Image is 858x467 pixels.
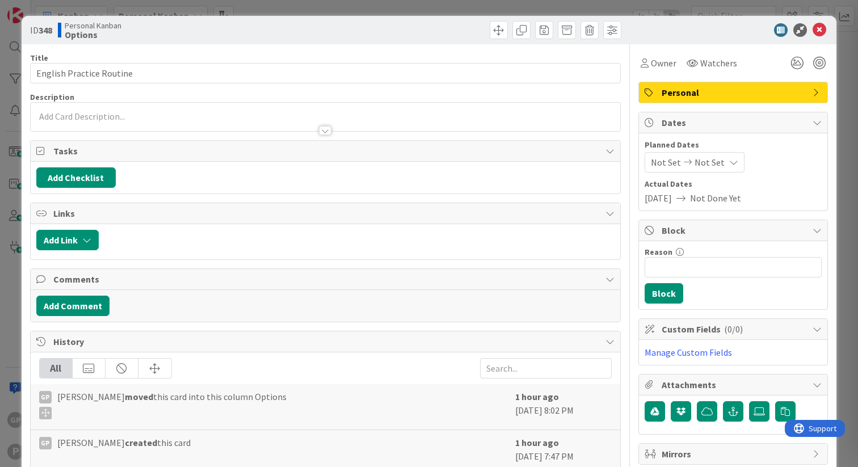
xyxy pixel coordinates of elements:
span: ( 0/0 ) [724,323,743,335]
a: Manage Custom Fields [645,347,732,358]
label: Title [30,53,48,63]
button: Add Comment [36,296,110,316]
b: 1 hour ago [515,391,559,402]
span: Support [24,2,52,15]
label: Reason [645,247,672,257]
span: Personal Kanban [65,21,121,30]
b: moved [125,391,153,402]
button: Add Link [36,230,99,250]
span: Owner [651,56,676,70]
span: Comments [53,272,600,286]
b: Options [65,30,121,39]
div: [DATE] 7:47 PM [515,436,612,463]
span: Watchers [700,56,737,70]
span: Links [53,207,600,220]
span: Planned Dates [645,139,822,151]
span: History [53,335,600,348]
span: [DATE] [645,191,672,205]
span: Custom Fields [662,322,807,336]
span: [PERSON_NAME] this card into this column Options [57,390,287,419]
input: type card name here... [30,63,621,83]
span: Block [662,224,807,237]
span: Mirrors [662,447,807,461]
div: All [40,359,73,378]
span: Personal [662,86,807,99]
span: Actual Dates [645,178,822,190]
b: 348 [39,24,52,36]
div: [DATE] 8:02 PM [515,390,612,424]
span: [PERSON_NAME] this card [57,436,191,449]
span: Not Set [651,155,681,169]
div: GP [39,437,52,449]
b: created [125,437,157,448]
span: Dates [662,116,807,129]
span: Description [30,92,74,102]
button: Add Checklist [36,167,116,188]
span: Not Done Yet [690,191,741,205]
span: Attachments [662,378,807,392]
span: Tasks [53,144,600,158]
input: Search... [480,358,612,378]
b: 1 hour ago [515,437,559,448]
span: ID [30,23,52,37]
span: Not Set [695,155,725,169]
button: Block [645,283,683,304]
div: GP [39,391,52,403]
